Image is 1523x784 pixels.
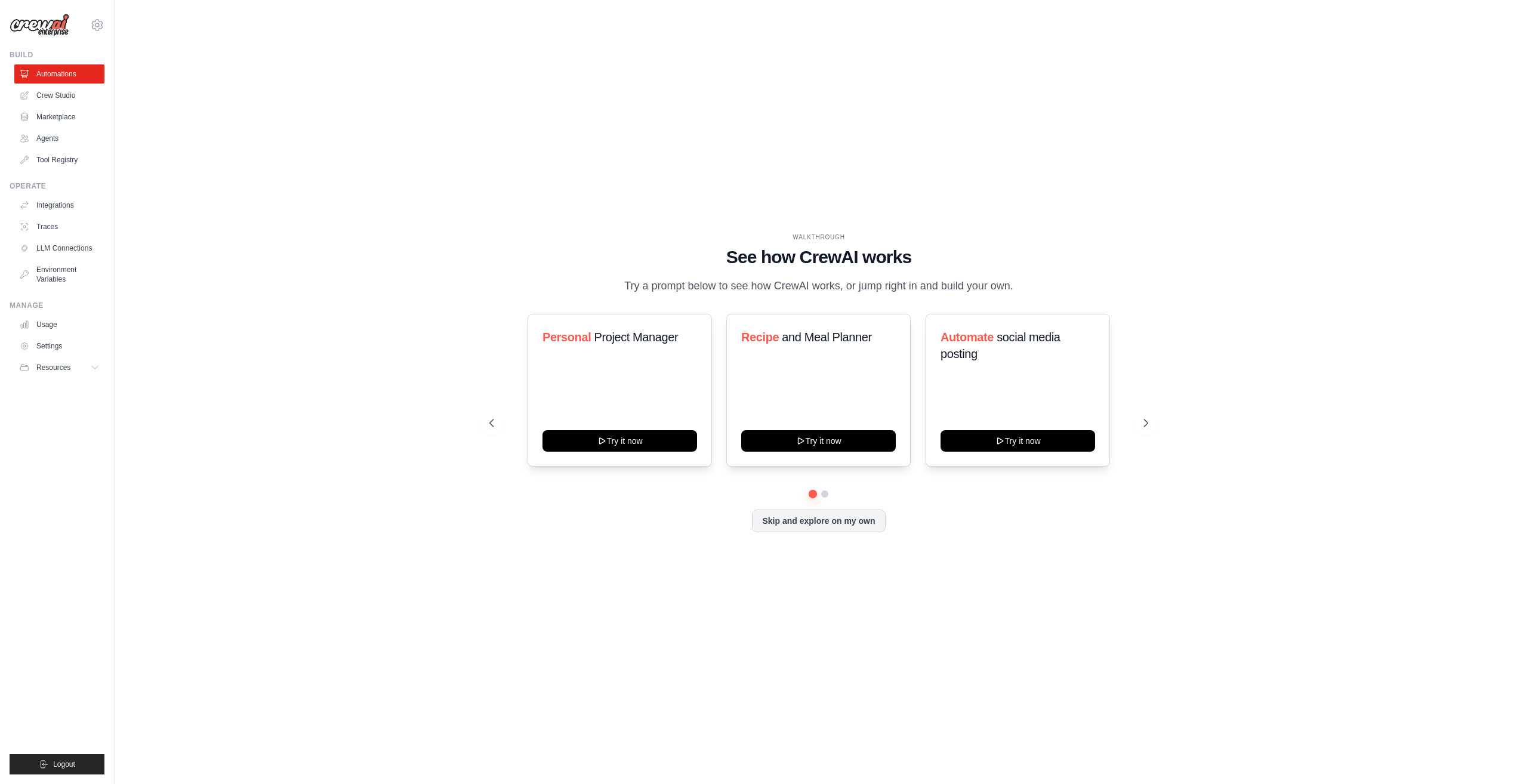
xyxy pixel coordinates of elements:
h1: See how CrewAI works [489,246,1148,268]
span: Recipe [741,331,779,344]
span: Project Manager [594,331,678,344]
a: Crew Studio [14,86,104,105]
a: Usage [14,315,104,334]
div: Manage [10,301,104,310]
a: Automations [14,64,104,84]
a: Integrations [14,196,104,215]
a: Marketplace [14,107,104,126]
div: WALKTHROUGH [489,233,1148,242]
a: Environment Variables [14,260,104,289]
a: LLM Connections [14,239,104,258]
button: Logout [10,754,104,774]
button: Skip and explore on my own [752,510,885,532]
span: Personal [542,331,591,344]
button: Try it now [741,430,896,452]
a: Tool Registry [14,150,104,169]
span: Resources [36,363,70,372]
span: Logout [53,760,75,769]
span: Automate [941,331,994,344]
img: Logo [10,14,69,36]
button: Resources [14,358,104,377]
button: Try it now [941,430,1095,452]
div: Build [10,50,104,60]
a: Agents [14,129,104,148]
button: Try it now [542,430,697,452]
span: and Meal Planner [782,331,872,344]
a: Traces [14,217,104,236]
div: Operate [10,181,104,191]
p: Try a prompt below to see how CrewAI works, or jump right in and build your own. [618,277,1019,295]
a: Settings [14,337,104,356]
span: social media posting [941,331,1060,360]
iframe: Chat Widget [1463,727,1523,784]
